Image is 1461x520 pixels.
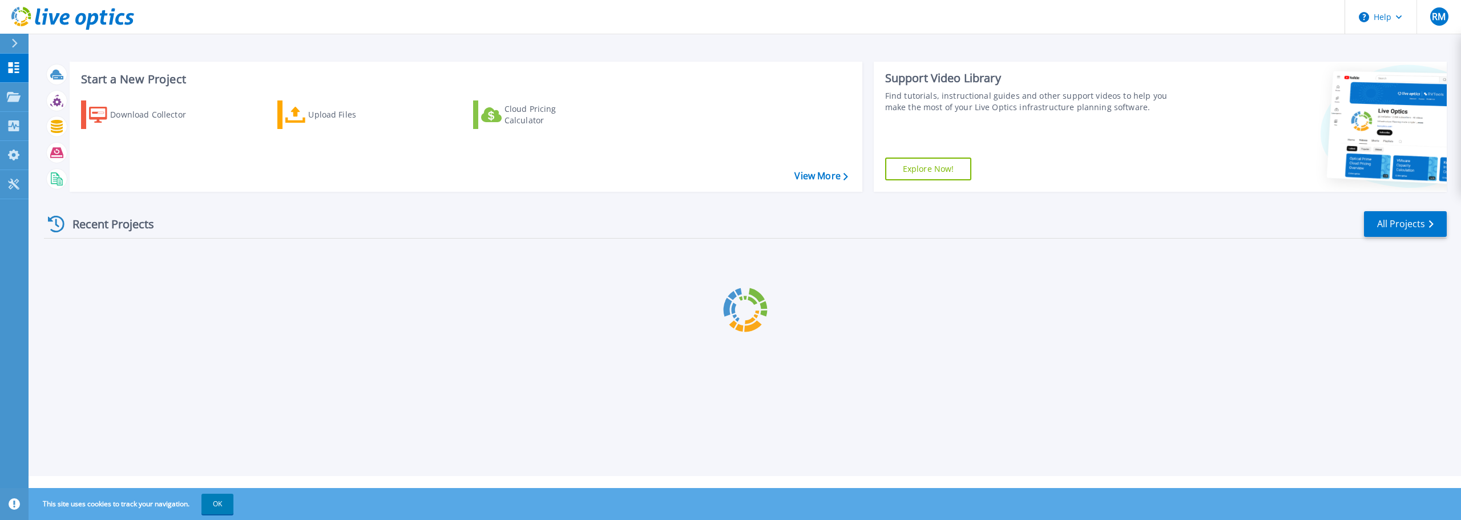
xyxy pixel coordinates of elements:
[277,100,405,129] a: Upload Files
[1432,12,1446,21] span: RM
[885,71,1181,86] div: Support Video Library
[201,494,233,514] button: OK
[885,90,1181,113] div: Find tutorials, instructional guides and other support videos to help you make the most of your L...
[81,73,847,86] h3: Start a New Project
[110,103,201,126] div: Download Collector
[1364,211,1447,237] a: All Projects
[505,103,596,126] div: Cloud Pricing Calculator
[885,158,972,180] a: Explore Now!
[31,494,233,514] span: This site uses cookies to track your navigation.
[473,100,600,129] a: Cloud Pricing Calculator
[81,100,208,129] a: Download Collector
[308,103,399,126] div: Upload Files
[44,210,169,238] div: Recent Projects
[794,171,847,182] a: View More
